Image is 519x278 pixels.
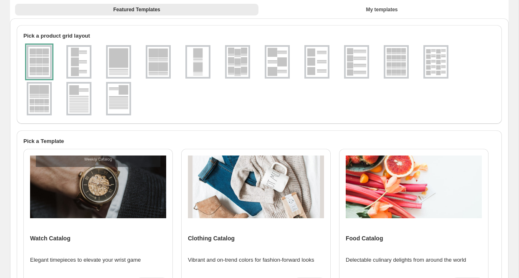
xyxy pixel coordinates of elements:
[23,32,495,40] h2: Pick a product grid layout
[68,47,90,77] img: g1x3v1
[68,84,90,114] img: g1x1v2
[346,256,466,264] p: Delectable culinary delights from around the world
[306,47,328,77] img: g1x3v3
[187,47,209,77] img: g1x2v1
[108,47,129,77] img: g1x1v1
[28,84,50,114] img: g2x1_4x2v1
[366,6,397,13] span: My templates
[188,256,314,264] p: Vibrant and on-trend colors for fashion-forward looks
[266,47,288,77] img: g1x3v2
[30,256,141,264] p: Elegant timepieces to elevate your wrist game
[346,47,367,77] img: g1x4v1
[108,84,129,114] img: g1x1v3
[23,137,495,145] h2: Pick a Template
[346,234,383,242] h4: Food Catalog
[385,47,407,77] img: g4x4v1
[147,47,169,77] img: g2x2v1
[113,6,160,13] span: Featured Templates
[425,47,447,77] img: g2x5v1
[227,47,248,77] img: g3x3v2
[30,234,71,242] h4: Watch Catalog
[188,234,235,242] h4: Clothing Catalog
